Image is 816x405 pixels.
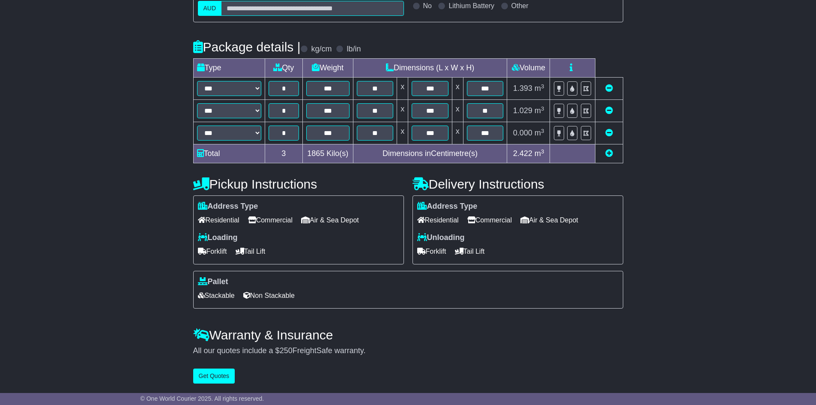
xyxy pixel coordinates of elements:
h4: Delivery Instructions [412,177,623,191]
span: Non Stackable [243,289,295,302]
span: m [535,129,544,137]
sup: 3 [541,148,544,155]
span: Stackable [198,289,235,302]
span: Residential [198,213,239,227]
div: All our quotes include a $ FreightSafe warranty. [193,346,623,356]
button: Get Quotes [193,369,235,384]
span: Tail Lift [236,245,266,258]
label: Lithium Battery [448,2,494,10]
label: AUD [198,1,222,16]
td: Qty [265,59,302,78]
td: x [397,100,408,122]
td: Weight [302,59,353,78]
span: Forklift [417,245,446,258]
td: Dimensions (L x W x H) [353,59,507,78]
span: 1865 [307,149,324,158]
span: 1.029 [513,106,532,115]
span: Forklift [198,245,227,258]
sup: 3 [541,128,544,134]
td: Kilo(s) [302,144,353,163]
td: Dimensions in Centimetre(s) [353,144,507,163]
h4: Package details | [193,40,301,54]
span: Air & Sea Depot [520,213,578,227]
td: x [452,100,463,122]
span: Air & Sea Depot [301,213,359,227]
label: lb/in [347,45,361,54]
span: Residential [417,213,459,227]
span: Commercial [248,213,293,227]
span: 0.000 [513,129,532,137]
h4: Warranty & Insurance [193,328,623,342]
label: Address Type [417,202,478,211]
td: Volume [507,59,550,78]
td: 3 [265,144,302,163]
td: x [397,122,408,144]
span: 2.422 [513,149,532,158]
sup: 3 [541,105,544,112]
a: Remove this item [605,84,613,93]
td: Type [193,59,265,78]
label: Unloading [417,233,465,243]
span: m [535,84,544,93]
label: No [423,2,432,10]
span: m [535,106,544,115]
span: 1.393 [513,84,532,93]
td: Total [193,144,265,163]
td: x [452,122,463,144]
td: x [397,78,408,100]
span: Commercial [467,213,512,227]
a: Remove this item [605,106,613,115]
span: m [535,149,544,158]
span: 250 [280,346,293,355]
a: Remove this item [605,129,613,137]
a: Add new item [605,149,613,158]
label: Pallet [198,277,228,287]
label: Address Type [198,202,258,211]
td: x [452,78,463,100]
span: Tail Lift [455,245,485,258]
sup: 3 [541,83,544,90]
label: Loading [198,233,238,243]
h4: Pickup Instructions [193,177,404,191]
label: Other [511,2,529,10]
span: © One World Courier 2025. All rights reserved. [140,395,264,402]
label: kg/cm [311,45,332,54]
